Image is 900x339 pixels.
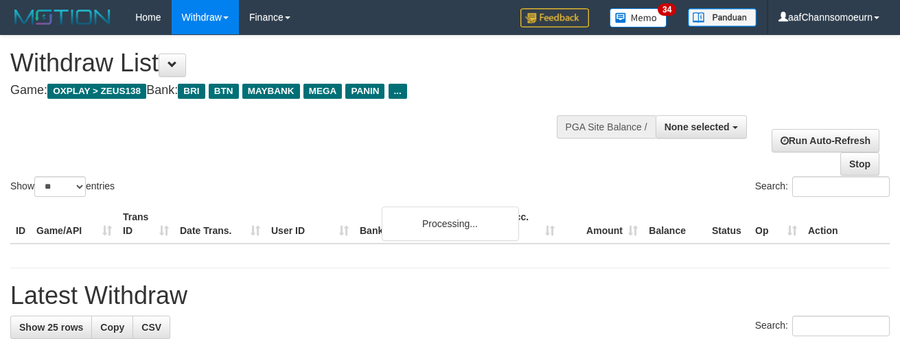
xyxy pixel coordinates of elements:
span: ... [389,84,407,99]
a: Stop [840,152,879,176]
label: Show entries [10,176,115,197]
th: Date Trans. [174,204,266,244]
a: Run Auto-Refresh [772,129,879,152]
th: Trans ID [117,204,174,244]
span: None selected [665,121,730,132]
th: Op [750,204,803,244]
th: Status [706,204,750,244]
button: None selected [656,115,747,139]
th: Balance [643,204,706,244]
img: panduan.png [688,8,757,27]
span: Copy [100,322,124,333]
th: Bank Acc. Name [354,204,477,244]
img: Button%20Memo.svg [610,8,667,27]
h1: Latest Withdraw [10,282,890,309]
img: Feedback.jpg [520,8,589,27]
th: Game/API [31,204,117,244]
h1: Withdraw List [10,49,586,77]
span: PANIN [345,84,384,99]
span: BRI [178,84,205,99]
th: Amount [560,204,643,244]
span: 34 [658,3,676,16]
a: Copy [91,316,133,339]
select: Showentries [34,176,86,197]
a: Show 25 rows [10,316,92,339]
span: CSV [141,322,161,333]
h4: Game: Bank: [10,84,586,97]
input: Search: [792,176,890,197]
label: Search: [755,316,890,336]
div: Processing... [382,207,519,241]
th: ID [10,204,31,244]
span: OXPLAY > ZEUS138 [47,84,146,99]
img: MOTION_logo.png [10,7,115,27]
span: MEGA [303,84,343,99]
div: PGA Site Balance / [557,115,656,139]
th: Bank Acc. Number [477,204,560,244]
span: BTN [209,84,239,99]
a: CSV [132,316,170,339]
th: Action [803,204,890,244]
th: User ID [266,204,354,244]
label: Search: [755,176,890,197]
span: MAYBANK [242,84,300,99]
span: Show 25 rows [19,322,83,333]
input: Search: [792,316,890,336]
